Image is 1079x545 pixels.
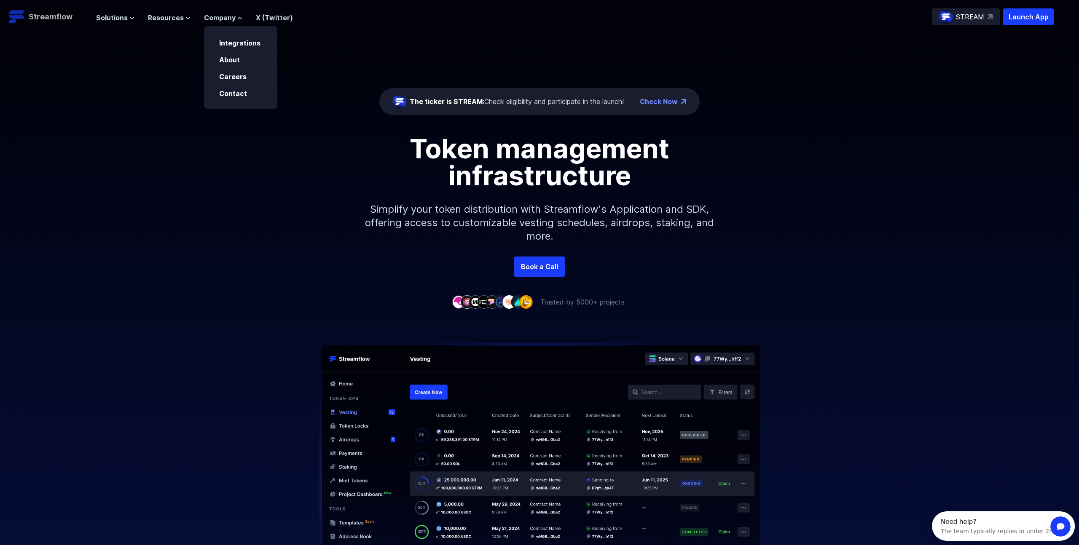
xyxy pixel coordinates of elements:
[219,89,247,98] a: Contact
[9,14,121,23] div: The team typically replies in under 2h
[219,39,260,47] a: Integrations
[1050,516,1071,537] iframe: Intercom live chat
[519,295,533,308] img: company-9
[540,297,625,307] p: Trusted by 5000+ projects
[350,135,729,189] h1: Token management infrastructure
[96,13,128,23] span: Solutions
[511,295,524,308] img: company-8
[9,7,121,14] div: Need help?
[358,189,721,256] p: Simplify your token distribution with Streamflow's Application and SDK, offering access to custom...
[410,97,484,106] span: The ticker is STREAM:
[460,295,474,308] img: company-2
[932,8,1000,25] a: STREAM
[502,295,516,308] img: company-7
[204,13,242,23] button: Company
[410,96,624,107] div: Check eligibility and participate in the launch!
[393,95,406,108] img: streamflow-logo-circle.png
[3,3,146,27] div: Open Intercom Messenger
[29,11,72,23] p: Streamflow
[956,12,984,22] p: STREAM
[219,72,247,81] a: Careers
[939,10,953,24] img: streamflow-logo-circle.png
[1003,8,1054,25] button: Launch App
[148,13,191,23] button: Resources
[469,295,482,308] img: company-3
[8,8,88,25] a: Streamflow
[681,99,686,104] img: top-right-arrow.png
[204,13,236,23] span: Company
[8,8,25,25] img: Streamflow Logo
[988,14,993,19] img: top-right-arrow.svg
[148,13,184,23] span: Resources
[486,295,499,308] img: company-5
[96,13,134,23] button: Solutions
[477,295,491,308] img: company-4
[494,295,507,308] img: company-6
[452,295,465,308] img: company-1
[640,96,678,107] a: Check Now
[219,56,240,64] a: About
[932,511,1075,541] iframe: Intercom live chat discovery launcher
[514,256,565,277] a: Book a Call
[256,13,293,22] a: X (Twitter)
